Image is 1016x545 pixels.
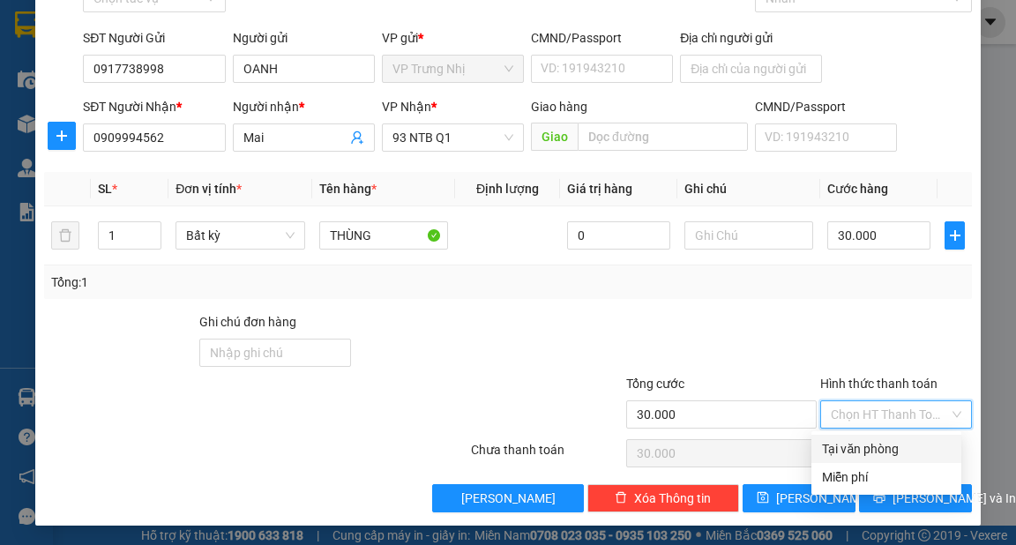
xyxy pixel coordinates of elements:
[893,489,1016,508] span: [PERSON_NAME] và In
[199,315,296,329] label: Ghi chú đơn hàng
[587,484,739,512] button: deleteXóa Thông tin
[531,28,673,48] div: CMND/Passport
[945,221,964,250] button: plus
[233,28,375,48] div: Người gửi
[151,36,274,57] div: GIANG
[680,55,822,83] input: Địa chỉ của người gửi
[15,78,138,103] div: 0396536772
[392,124,513,151] span: 93 NTB Q1
[48,122,76,150] button: plus
[684,221,814,250] input: Ghi Chú
[15,57,138,78] div: GIANG
[859,484,972,512] button: printer[PERSON_NAME] và In
[757,491,769,505] span: save
[755,97,897,116] div: CMND/Passport
[873,491,885,505] span: printer
[350,131,364,145] span: user-add
[531,100,587,114] span: Giao hàng
[382,28,524,48] div: VP gửi
[820,377,938,391] label: Hình thức thanh toán
[677,172,821,206] th: Ghi chú
[567,221,670,250] input: 0
[382,100,431,114] span: VP Nhận
[945,228,963,243] span: plus
[151,57,274,82] div: 0396536772
[319,221,449,250] input: VD: Bàn, Ghế
[469,440,624,471] div: Chưa thanh toán
[743,484,855,512] button: save[PERSON_NAME]
[531,123,578,151] span: Giao
[827,182,888,196] span: Cước hàng
[776,489,870,508] span: [PERSON_NAME]
[83,97,225,116] div: SĐT Người Nhận
[476,182,539,196] span: Định lượng
[567,182,632,196] span: Giá trị hàng
[615,491,627,505] span: delete
[98,182,112,196] span: SL
[392,56,513,82] span: VP Trưng Nhị
[461,489,556,508] span: [PERSON_NAME]
[15,17,42,35] span: Gửi:
[51,221,79,250] button: delete
[186,222,295,249] span: Bất kỳ
[176,182,242,196] span: Đơn vị tính
[634,489,711,508] span: Xóa Thông tin
[148,118,162,137] span: C :
[49,129,75,143] span: plus
[319,182,377,196] span: Tên hàng
[151,17,193,35] span: Nhận:
[432,484,584,512] button: [PERSON_NAME]
[822,439,951,459] div: Tại văn phòng
[148,114,276,138] div: 30.000
[15,15,138,57] div: VP Trưng Nhị
[83,28,225,48] div: SĐT Người Gửi
[626,377,684,391] span: Tổng cước
[680,28,822,48] div: Địa chỉ người gửi
[51,272,393,292] div: Tổng: 1
[822,467,951,487] div: Miễn phí
[578,123,748,151] input: Dọc đường
[199,339,351,367] input: Ghi chú đơn hàng
[233,97,375,116] div: Người nhận
[151,15,274,36] div: An Đông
